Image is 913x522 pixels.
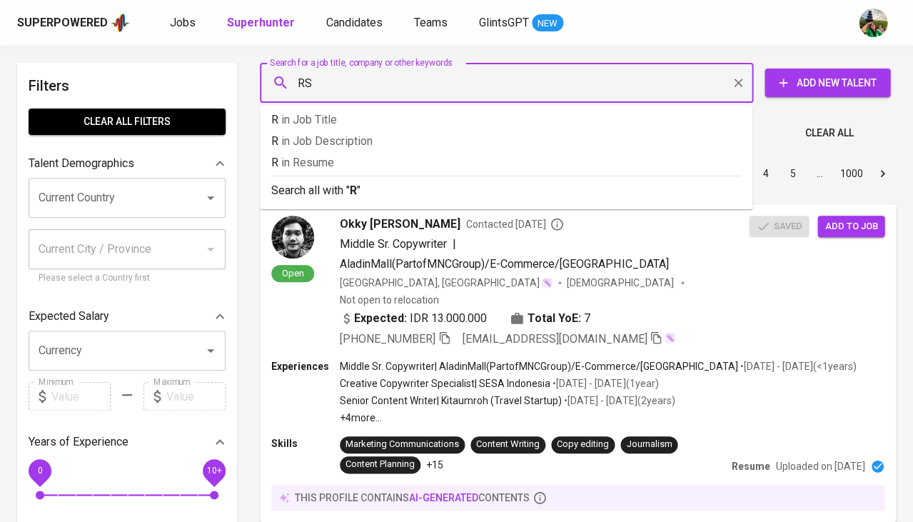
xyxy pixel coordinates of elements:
button: Clear All [799,120,859,146]
svg: By Batam recruiter [550,217,564,231]
span: Open [276,267,310,279]
p: this profile contains contents [295,491,530,505]
p: • [DATE] - [DATE] ( 2 years ) [562,393,675,408]
span: [PHONE_NUMBER] [340,332,435,346]
button: Add to job [817,216,884,238]
b: Expected: [354,310,407,327]
span: Okky [PERSON_NAME] [340,216,460,233]
img: app logo [111,12,130,34]
span: Clear All filters [40,113,214,131]
div: Expected Salary [29,302,226,331]
div: [GEOGRAPHIC_DATA], [GEOGRAPHIC_DATA] [340,276,553,290]
img: d880f79abd212b62074255a9c3a6e8de.jpg [271,216,314,259]
p: R [271,154,741,171]
a: Teams [414,14,450,32]
span: Jobs [170,16,196,29]
span: Clear All [804,124,853,142]
p: Talent Demographics [29,155,134,172]
div: Superpowered [17,15,108,31]
span: Middle Sr. Copywriter [340,237,447,251]
div: IDR 13.000.000 [340,310,487,327]
input: Value [51,382,111,411]
div: Content Planning [345,458,415,471]
button: Clear All filters [29,109,226,135]
span: AladinMall(PartofMNCGroup)/E-Commerce/[GEOGRAPHIC_DATA] [340,257,668,271]
div: Journalism [626,438,672,451]
p: +15 [426,458,443,472]
button: Go to next page [871,162,894,185]
span: in Job Title [281,113,337,126]
span: | [453,236,456,253]
button: Go to page 1000 [835,162,867,185]
p: Middle Sr. Copywriter | AladinMall(PartofMNCGroup)/E-Commerce/[GEOGRAPHIC_DATA] [340,359,737,373]
span: 10+ [206,466,221,476]
button: Go to page 4 [754,162,777,185]
img: magic_wand.svg [541,277,553,288]
b: R [350,184,357,197]
button: Add New Talent [765,69,890,97]
button: Open [201,341,221,361]
span: Contacted [DATE] [466,217,564,231]
a: Superhunter [227,14,298,32]
h6: Filters [29,74,226,97]
p: Skills [271,436,340,451]
b: Superhunter [227,16,295,29]
span: [EMAIL_ADDRESS][DOMAIN_NAME] [463,332,647,346]
p: R [271,111,741,129]
div: Marketing Communications [345,438,459,451]
span: AI-generated [409,492,478,503]
span: Add to job [824,219,877,235]
button: Open [201,188,221,208]
span: GlintsGPT [479,16,529,29]
a: Candidates [326,14,385,32]
img: eva@glints.com [859,9,887,37]
span: [DEMOGRAPHIC_DATA] [567,276,675,290]
a: GlintsGPT NEW [479,14,563,32]
p: • [DATE] - [DATE] ( <1 years ) [737,359,856,373]
div: Talent Demographics [29,149,226,178]
div: … [808,166,831,181]
span: NEW [532,16,563,31]
span: in Resume [281,156,334,169]
button: Go to page 5 [781,162,804,185]
p: Creative Copywriter Specialist | SESA Indonesia [340,376,550,391]
span: 7 [584,310,590,327]
a: Superpoweredapp logo [17,12,130,34]
p: • [DATE] - [DATE] ( 1 year ) [550,376,658,391]
div: Content Writing [476,438,540,451]
p: Please select a Country first [39,271,216,286]
a: OpenOkky [PERSON_NAME]Contacted [DATE]Middle Sr. Copywriter|AladinMall(PartofMNCGroup)/E-Commerce... [260,204,896,522]
div: Years of Experience [29,428,226,456]
button: Clear [728,73,748,93]
p: R [271,133,741,150]
b: Total YoE: [528,310,581,327]
p: Years of Experience [29,433,128,451]
p: +4 more ... [340,411,856,425]
img: magic_wand.svg [664,332,675,343]
p: Expected Salary [29,308,109,325]
p: Resume [731,459,770,473]
nav: pagination navigation [643,162,896,185]
p: Experiences [271,359,340,373]
input: Value [166,382,226,411]
p: Uploaded on [DATE] [775,459,864,473]
p: Search all with " " [271,182,741,199]
div: Copy editing [557,438,609,451]
span: Candidates [326,16,383,29]
span: Teams [414,16,448,29]
p: Not open to relocation [340,293,439,307]
p: Senior Content Writer | Kitaumroh (Travel Startup) [340,393,562,408]
a: Jobs [170,14,198,32]
span: 0 [37,466,42,476]
span: in Job Description [281,134,373,148]
span: Add New Talent [776,74,879,92]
